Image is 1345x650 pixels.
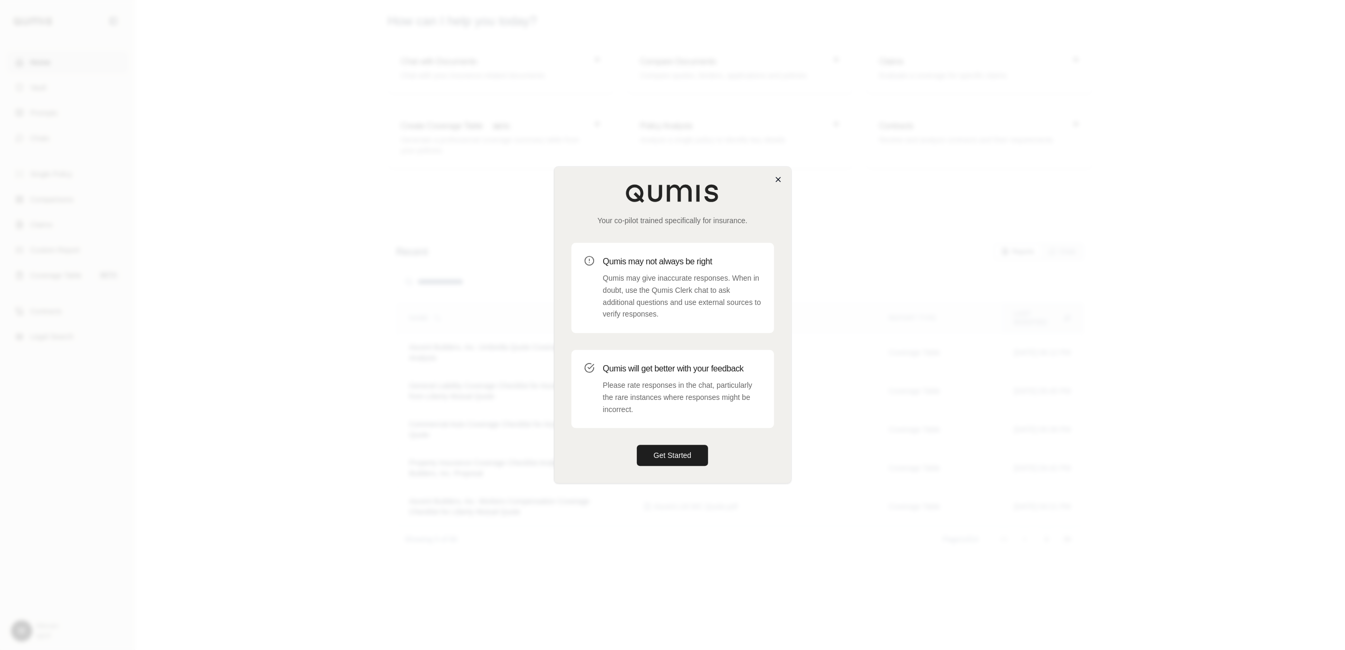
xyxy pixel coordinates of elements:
p: Your co-pilot trained specifically for insurance. [571,215,774,226]
p: Qumis may give inaccurate responses. When in doubt, use the Qumis Clerk chat to ask additional qu... [603,272,761,320]
p: Please rate responses in the chat, particularly the rare instances where responses might be incor... [603,379,761,415]
h3: Qumis may not always be right [603,255,761,268]
h3: Qumis will get better with your feedback [603,362,761,375]
button: Get Started [637,445,709,466]
img: Qumis Logo [625,184,720,203]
